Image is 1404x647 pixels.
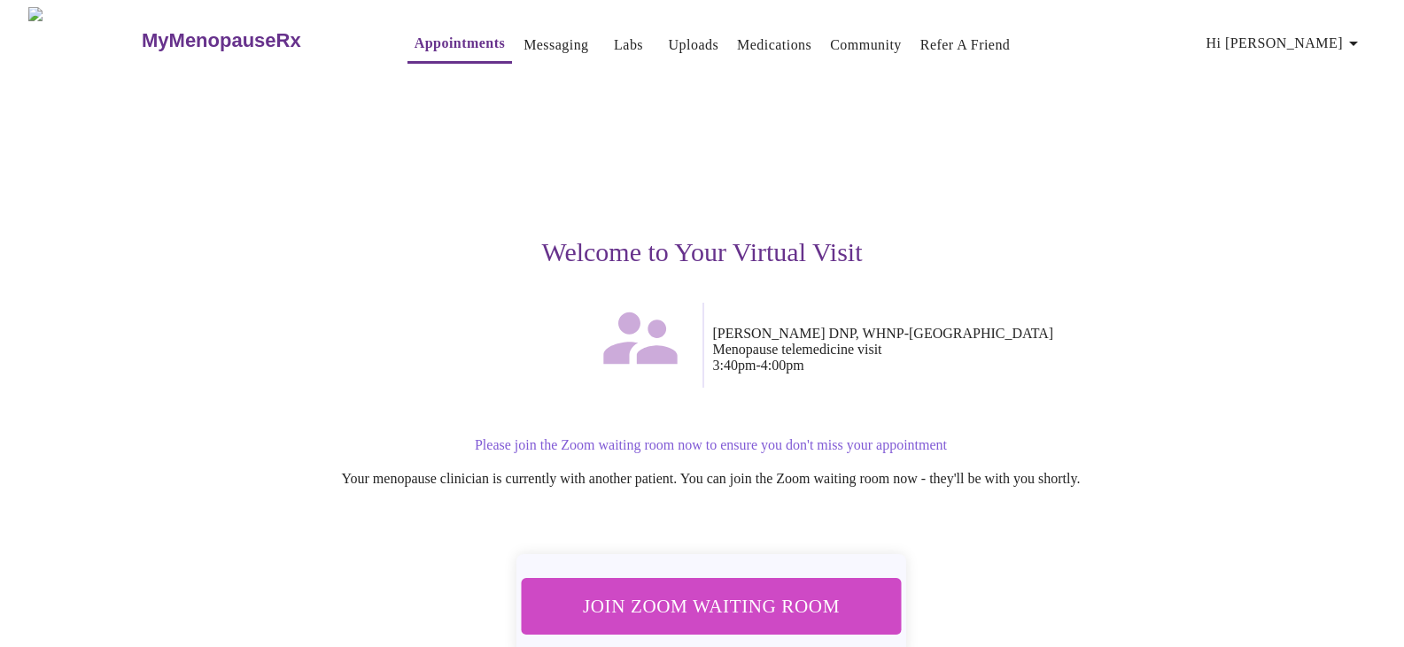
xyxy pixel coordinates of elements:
[920,33,1011,58] a: Refer a Friend
[601,27,657,63] button: Labs
[737,33,811,58] a: Medications
[415,31,505,56] a: Appointments
[544,589,877,622] span: Join Zoom Waiting Room
[157,237,1248,267] h3: Welcome to Your Virtual Visit
[730,27,818,63] button: Medications
[823,27,909,63] button: Community
[662,27,726,63] button: Uploads
[140,10,372,72] a: MyMenopauseRx
[142,29,301,52] h3: MyMenopauseRx
[28,7,140,73] img: MyMenopauseRx Logo
[524,33,588,58] a: Messaging
[521,578,901,634] button: Join Zoom Waiting Room
[175,471,1248,487] p: Your menopause clinician is currently with another patient. You can join the Zoom waiting room no...
[830,33,902,58] a: Community
[516,27,595,63] button: Messaging
[407,26,512,64] button: Appointments
[669,33,719,58] a: Uploads
[614,33,643,58] a: Labs
[1199,26,1371,61] button: Hi [PERSON_NAME]
[175,437,1248,453] p: Please join the Zoom waiting room now to ensure you don't miss your appointment
[713,326,1248,374] p: [PERSON_NAME] DNP, WHNP-[GEOGRAPHIC_DATA] Menopause telemedicine visit 3:40pm - 4:00pm
[913,27,1018,63] button: Refer a Friend
[1206,31,1364,56] span: Hi [PERSON_NAME]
